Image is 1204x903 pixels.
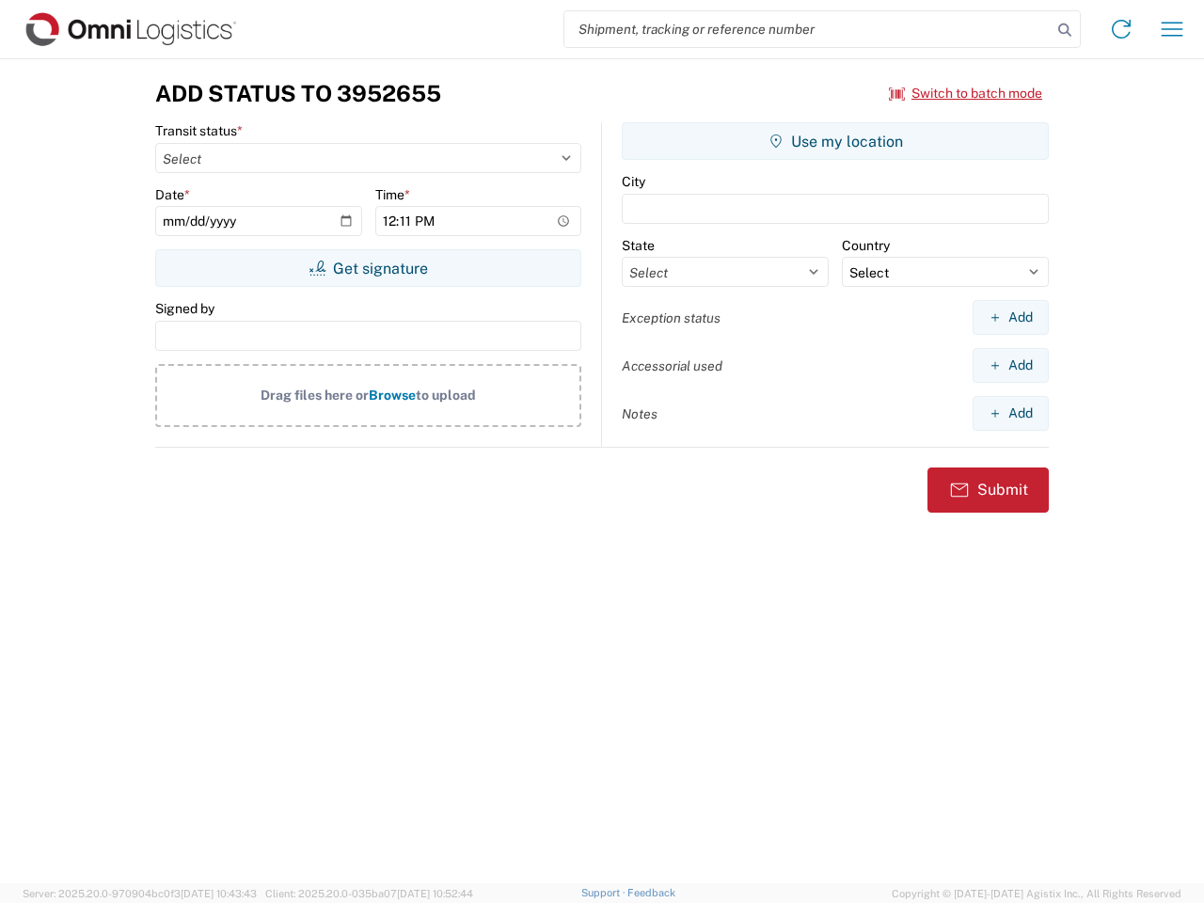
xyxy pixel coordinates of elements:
[892,885,1181,902] span: Copyright © [DATE]-[DATE] Agistix Inc., All Rights Reserved
[622,122,1049,160] button: Use my location
[581,887,628,898] a: Support
[369,388,416,403] span: Browse
[622,237,655,254] label: State
[181,888,257,899] span: [DATE] 10:43:43
[265,888,473,899] span: Client: 2025.20.0-035ba07
[155,80,441,107] h3: Add Status to 3952655
[842,237,890,254] label: Country
[927,467,1049,513] button: Submit
[973,396,1049,431] button: Add
[889,78,1042,109] button: Switch to batch mode
[23,888,257,899] span: Server: 2025.20.0-970904bc0f3
[627,887,675,898] a: Feedback
[155,122,243,139] label: Transit status
[155,300,214,317] label: Signed by
[416,388,476,403] span: to upload
[973,300,1049,335] button: Add
[622,357,722,374] label: Accessorial used
[622,309,721,326] label: Exception status
[155,186,190,203] label: Date
[397,888,473,899] span: [DATE] 10:52:44
[622,405,657,422] label: Notes
[375,186,410,203] label: Time
[564,11,1052,47] input: Shipment, tracking or reference number
[155,249,581,287] button: Get signature
[973,348,1049,383] button: Add
[622,173,645,190] label: City
[261,388,369,403] span: Drag files here or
